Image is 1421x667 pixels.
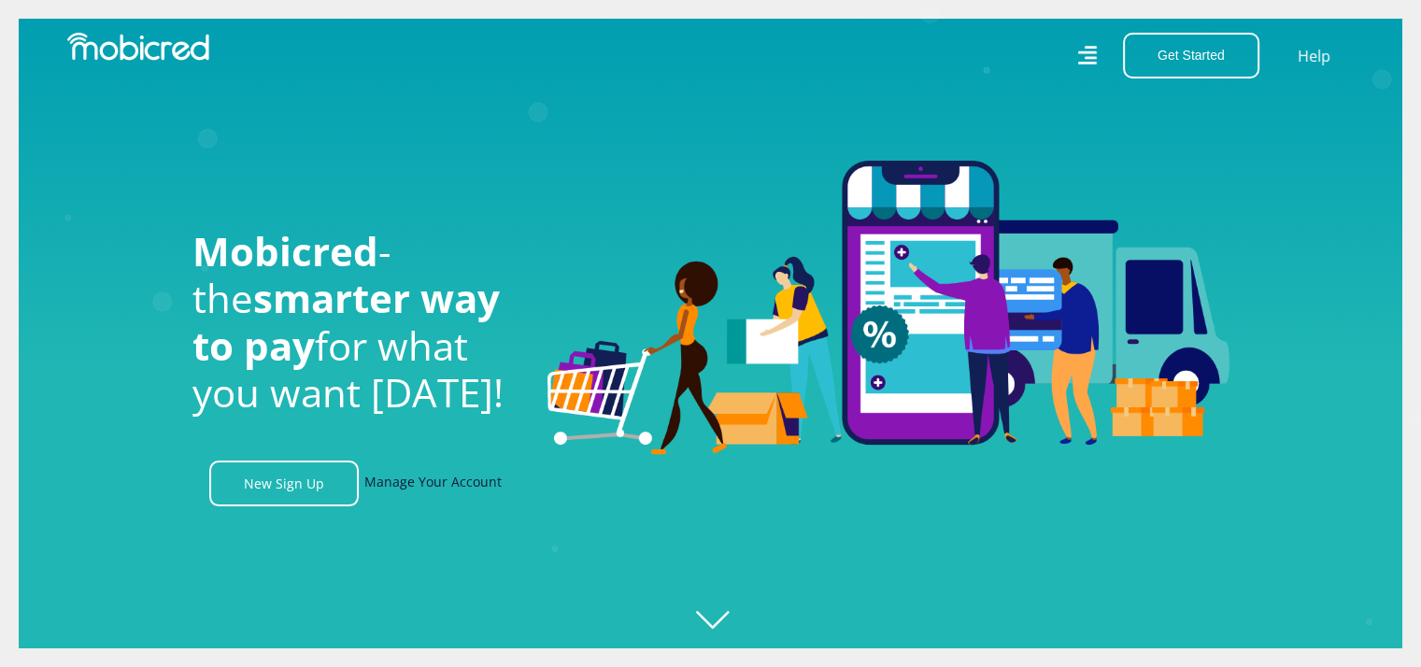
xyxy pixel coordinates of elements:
[209,461,359,506] a: New Sign Up
[547,161,1229,456] img: Welcome to Mobicred
[67,33,209,61] img: Mobicred
[1123,33,1259,78] button: Get Started
[364,461,502,506] a: Manage Your Account
[192,224,378,277] span: Mobicred
[192,228,519,417] h1: - the for what you want [DATE]!
[1297,44,1331,68] a: Help
[192,271,500,371] span: smarter way to pay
